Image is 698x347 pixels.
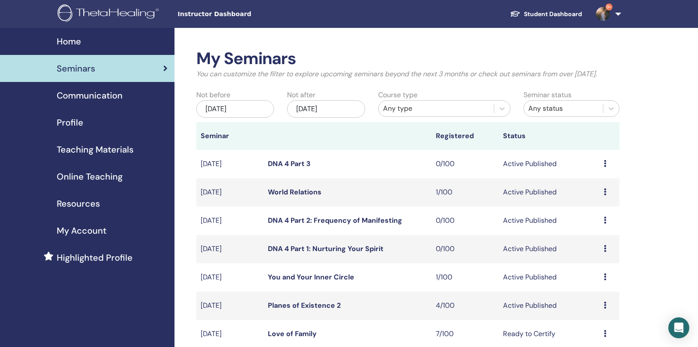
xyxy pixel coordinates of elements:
span: Instructor Dashboard [178,10,308,19]
div: [DATE] [196,100,274,118]
label: Not before [196,90,230,100]
a: DNA 4 Part 2: Frequency of Manifesting [268,216,402,225]
img: logo.png [58,4,162,24]
th: Seminar [196,122,263,150]
div: Any type [383,103,489,114]
a: Student Dashboard [503,6,589,22]
td: [DATE] [196,263,263,292]
td: 4/100 [431,292,499,320]
th: Registered [431,122,499,150]
div: Open Intercom Messenger [668,317,689,338]
th: Status [499,122,599,150]
td: [DATE] [196,178,263,207]
span: Teaching Materials [57,143,133,156]
h2: My Seminars [196,49,619,69]
td: 1/100 [431,178,499,207]
td: [DATE] [196,207,263,235]
label: Seminar status [523,90,571,100]
td: Active Published [499,292,599,320]
td: 0/100 [431,150,499,178]
span: Profile [57,116,83,129]
span: Resources [57,197,100,210]
img: default.jpg [596,7,610,21]
a: DNA 4 Part 1: Nurturing Your Spirit [268,244,383,253]
td: Active Published [499,207,599,235]
img: graduation-cap-white.svg [510,10,520,17]
a: World Relations [268,187,322,197]
p: You can customize the filter to explore upcoming seminars beyond the next 3 months or check out s... [196,69,619,79]
span: Seminars [57,62,95,75]
label: Course type [378,90,417,100]
label: Not after [287,90,315,100]
a: Love of Family [268,329,317,338]
span: Online Teaching [57,170,123,183]
div: Any status [528,103,599,114]
td: [DATE] [196,150,263,178]
span: 9+ [606,3,612,10]
td: [DATE] [196,235,263,263]
span: Communication [57,89,123,102]
td: Active Published [499,150,599,178]
td: 1/100 [431,263,499,292]
a: Planes of Existence 2 [268,301,341,310]
td: Active Published [499,235,599,263]
td: 0/100 [431,207,499,235]
a: You and Your Inner Circle [268,272,354,282]
td: 0/100 [431,235,499,263]
td: Active Published [499,263,599,292]
div: [DATE] [287,100,365,118]
span: Home [57,35,81,48]
span: My Account [57,224,106,237]
span: Highlighted Profile [57,251,133,264]
td: Active Published [499,178,599,207]
a: DNA 4 Part 3 [268,159,311,168]
td: [DATE] [196,292,263,320]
